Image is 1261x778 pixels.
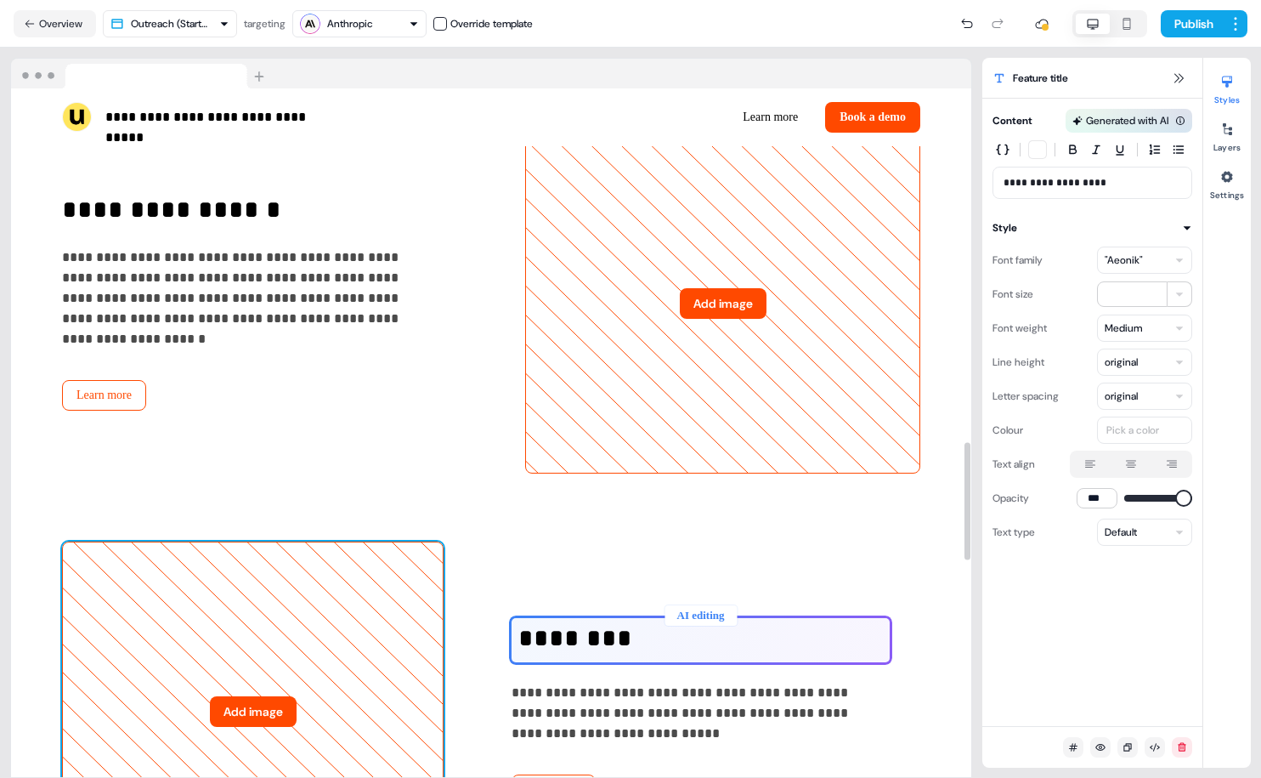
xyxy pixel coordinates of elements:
[1203,68,1251,105] button: Styles
[992,349,1044,376] div: Line height
[131,15,212,32] div: Outreach (Starter)
[1105,320,1142,337] div: Medium
[498,102,920,133] div: Learn moreBook a demo
[210,696,297,727] button: Add image
[1013,70,1068,87] span: Feature title
[825,102,920,133] button: Book a demo
[992,451,1035,478] div: Text align
[14,10,96,37] button: Overview
[1086,112,1168,129] div: Generated with AI
[992,485,1029,512] div: Opacity
[525,133,920,474] div: Add image
[327,15,373,32] div: Anthropic
[992,315,1047,342] div: Font weight
[62,380,146,411] button: Learn more
[450,15,533,32] div: Override template
[992,383,1059,410] div: Letter spacing
[1097,247,1192,274] button: "Aeonik"
[992,112,1032,129] div: Content
[992,417,1023,444] div: Colour
[729,102,811,133] button: Learn more
[1105,388,1138,405] div: original
[292,10,427,37] button: Anthropic
[992,219,1192,236] button: Style
[1161,10,1224,37] button: Publish
[992,519,1035,546] div: Text type
[1105,252,1143,269] div: "Aeonik"
[1097,417,1192,444] button: Pick a color
[244,15,286,32] div: targeting
[992,247,1043,274] div: Font family
[1203,163,1251,201] button: Settings
[1105,524,1137,541] div: Default
[680,288,766,319] button: Add image
[11,59,272,89] img: Browser topbar
[992,281,1033,308] div: Font size
[1103,422,1162,439] div: Pick a color
[1203,116,1251,153] button: Layers
[992,219,1017,236] div: Style
[1105,354,1138,371] div: original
